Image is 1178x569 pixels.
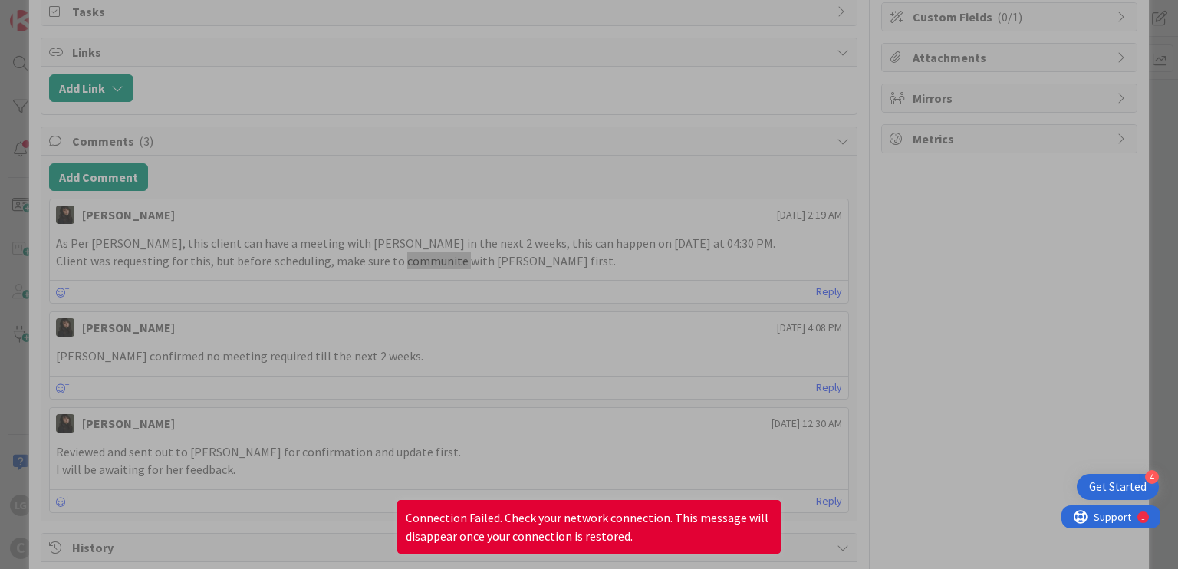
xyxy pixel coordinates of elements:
[80,6,84,18] div: 1
[1077,474,1159,500] div: Open Get Started checklist, remaining modules: 4
[32,2,70,21] span: Support
[397,500,781,554] div: Connection Failed. Check your network connection. This message will disappear once your connectio...
[1145,470,1159,484] div: 4
[1089,479,1147,495] div: Get Started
